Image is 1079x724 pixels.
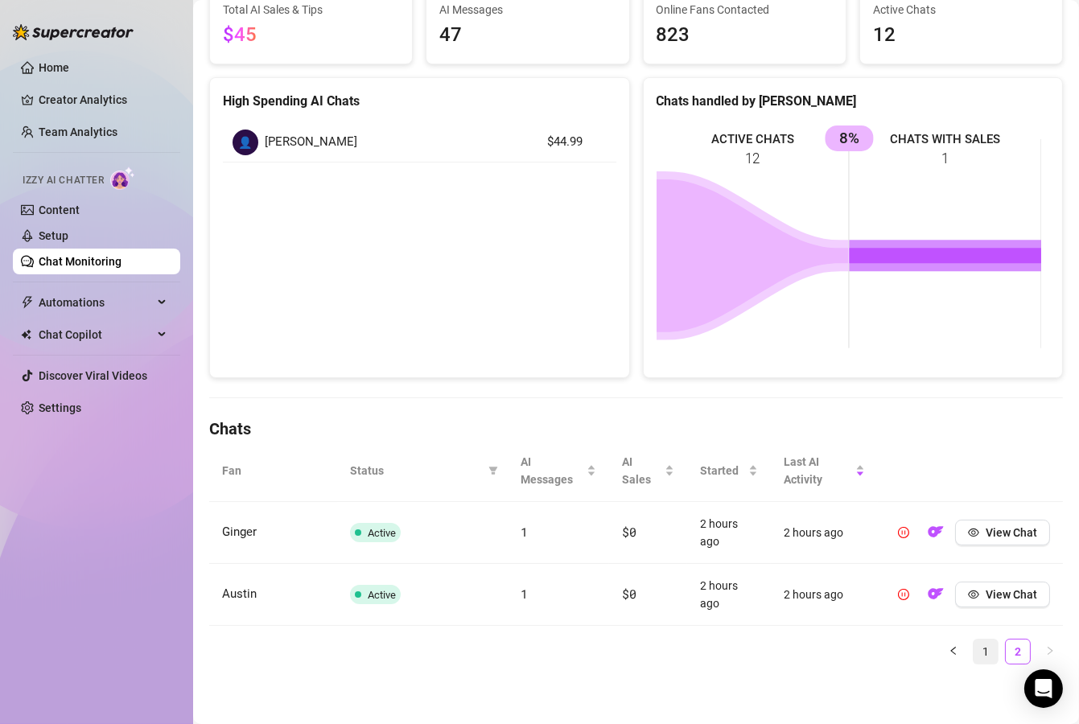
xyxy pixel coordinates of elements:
[439,20,616,51] span: 47
[622,524,636,540] span: $0
[39,290,153,315] span: Automations
[923,591,949,604] a: OF
[39,61,69,74] a: Home
[1037,639,1063,664] button: right
[39,87,167,113] a: Creator Analytics
[898,589,909,600] span: pause-circle
[485,459,501,483] span: filter
[21,296,34,309] span: thunderbolt
[968,589,979,600] span: eye
[222,586,257,601] span: Austin
[39,204,80,216] a: Content
[923,520,949,545] button: OF
[622,453,661,488] span: AI Sales
[521,586,528,602] span: 1
[955,582,1050,607] button: View Chat
[21,329,31,340] img: Chat Copilot
[547,133,607,152] article: $44.99
[39,255,121,268] a: Chat Monitoring
[521,453,583,488] span: AI Messages
[687,502,771,564] td: 2 hours ago
[439,1,616,19] span: AI Messages
[700,462,745,479] span: Started
[521,524,528,540] span: 1
[941,639,966,664] li: Previous Page
[873,1,1049,19] span: Active Chats
[1045,646,1055,656] span: right
[873,20,1049,51] span: 12
[949,646,958,656] span: left
[771,440,878,502] th: Last AI Activity
[941,639,966,664] button: left
[39,322,153,348] span: Chat Copilot
[368,527,396,539] span: Active
[968,527,979,538] span: eye
[898,527,909,538] span: pause-circle
[928,586,944,602] img: OF
[687,440,771,502] th: Started
[955,520,1050,545] button: View Chat
[974,640,998,664] a: 1
[986,526,1037,539] span: View Chat
[233,130,258,155] div: 👤
[508,440,609,502] th: AI Messages
[350,462,482,479] span: Status
[39,401,81,414] a: Settings
[222,524,257,539] span: Ginger
[110,167,135,190] img: AI Chatter
[622,586,636,602] span: $0
[39,369,147,382] a: Discover Viral Videos
[1024,669,1063,708] div: Open Intercom Messenger
[609,440,687,502] th: AI Sales
[209,418,1063,440] h4: Chats
[1037,639,1063,664] li: Next Page
[973,639,999,664] li: 1
[39,229,68,242] a: Setup
[928,524,944,540] img: OF
[223,91,616,111] div: High Spending AI Chats
[265,133,357,152] span: [PERSON_NAME]
[657,20,833,51] span: 823
[784,453,852,488] span: Last AI Activity
[923,529,949,542] a: OF
[923,582,949,607] button: OF
[13,24,134,40] img: logo-BBDzfeDw.svg
[1006,640,1030,664] a: 2
[771,564,878,626] td: 2 hours ago
[23,173,104,188] span: Izzy AI Chatter
[771,502,878,564] td: 2 hours ago
[223,23,257,46] span: $45
[368,589,396,601] span: Active
[657,91,1050,111] div: Chats handled by [PERSON_NAME]
[209,440,337,502] th: Fan
[1005,639,1031,664] li: 2
[986,588,1037,601] span: View Chat
[39,125,117,138] a: Team Analytics
[657,1,833,19] span: Online Fans Contacted
[223,1,399,19] span: Total AI Sales & Tips
[687,564,771,626] td: 2 hours ago
[488,466,498,475] span: filter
